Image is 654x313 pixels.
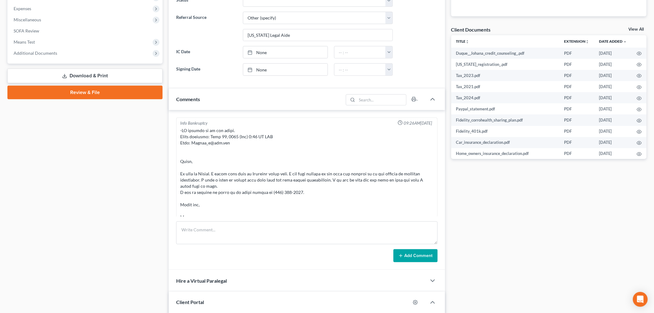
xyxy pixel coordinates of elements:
div: Info Bankruptcy [180,120,207,126]
td: PDF [559,70,594,81]
td: Fidelity_401k.pdf [451,126,559,137]
span: Expenses [14,6,31,11]
td: PDF [559,92,594,103]
td: Fidelity_corrohealth_sharing_plan.pdf [451,114,559,126]
td: PDF [559,81,594,92]
div: Open Intercom Messenger [633,292,648,307]
a: None [243,64,328,75]
span: Comments [176,96,200,102]
label: IC Date [173,46,240,58]
td: PDF [559,126,594,137]
td: Tax_2024.pdf [451,92,559,103]
a: None [243,46,328,58]
label: Referral Source [173,12,240,41]
span: Means Test [14,39,35,45]
a: Review & File [7,86,163,99]
span: Miscellaneous [14,17,41,22]
td: PDF [559,114,594,126]
td: [DATE] [594,81,632,92]
td: [US_STATE]_registration_.pdf [451,59,559,70]
td: Paypal_statement.pdf [451,103,559,114]
a: SOFA Review [9,25,163,36]
span: Client Portal [176,299,204,305]
td: Car_insurance_declaration.pdf [451,137,559,148]
a: View All [629,27,644,32]
td: [DATE] [594,148,632,159]
a: Extensionunfold_more [564,39,589,44]
button: Add Comment [393,249,438,262]
td: Duque__Johana_credit_counseling_.pdf [451,48,559,59]
td: Tax_2021.pdf [451,81,559,92]
td: [DATE] [594,59,632,70]
span: SOFA Review [14,28,39,33]
td: PDF [559,103,594,114]
i: unfold_more [466,40,469,44]
td: Home_owners_insurance_declaration.pdf [451,148,559,159]
input: Search... [357,95,406,105]
td: [DATE] [594,137,632,148]
span: Additional Documents [14,50,57,56]
td: PDF [559,137,594,148]
input: Other Referral Source [243,29,393,41]
td: Tax_2023.pdf [451,70,559,81]
a: Titleunfold_more [456,39,469,44]
input: -- : -- [334,46,386,58]
td: [DATE] [594,92,632,103]
td: [DATE] [594,70,632,81]
td: PDF [559,59,594,70]
td: PDF [559,148,594,159]
td: [DATE] [594,114,632,126]
td: PDF [559,48,594,59]
i: expand_more [623,40,627,44]
div: Client Documents [451,26,491,33]
i: unfold_more [585,40,589,44]
span: 09:26AM[DATE] [404,120,432,126]
td: [DATE] [594,48,632,59]
span: Hire a Virtual Paralegal [176,278,227,284]
td: [DATE] [594,103,632,114]
a: Download & Print [7,69,163,83]
td: [DATE] [594,126,632,137]
input: -- : -- [334,64,386,75]
a: Date Added expand_more [599,39,627,44]
label: Signing Date [173,63,240,76]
